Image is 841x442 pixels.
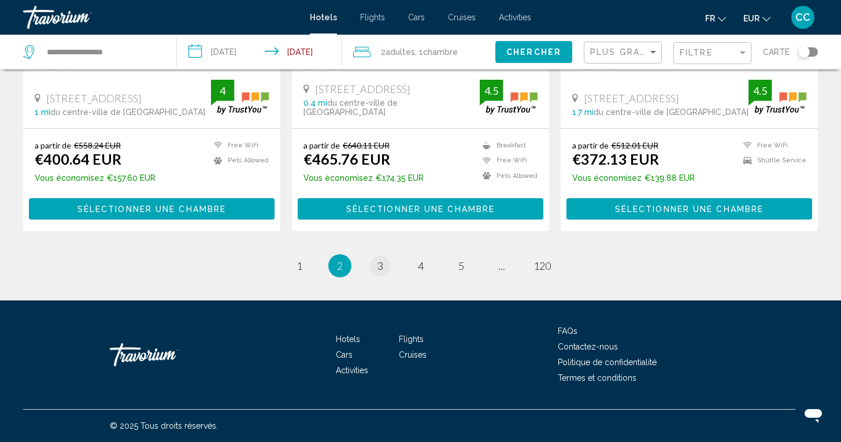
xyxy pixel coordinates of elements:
[110,337,225,372] a: Travorium
[399,350,427,359] a: Cruises
[572,150,659,168] ins: €372.13 EUR
[23,6,298,29] a: Travorium
[738,140,806,150] li: Free WiFi
[448,13,476,22] a: Cruises
[566,198,812,220] button: Sélectionner une chambre
[29,198,275,220] button: Sélectionner une chambre
[377,259,383,272] span: 3
[337,259,343,272] span: 2
[572,140,609,150] span: a partir de
[705,14,715,23] span: fr
[612,140,658,150] del: €512.01 EUR
[480,84,503,98] div: 4.5
[558,326,577,336] a: FAQs
[558,358,657,367] a: Politique de confidentialité
[297,259,302,272] span: 1
[477,140,538,150] li: Breakfast
[590,48,658,58] mat-select: Sort by
[110,421,218,430] span: © 2025 Tous droits réservés.
[795,396,832,433] iframe: Bouton de lancement de la fenêtre de messagerie
[46,92,142,105] span: [STREET_ADDRESS]
[35,173,104,183] span: Vous économisez
[35,107,50,117] span: 1 mi
[615,205,764,214] span: Sélectionner une chambre
[35,173,155,183] p: €157.60 EUR
[360,13,385,22] a: Flights
[303,173,424,183] p: €174.35 EUR
[418,259,424,272] span: 4
[381,44,415,60] span: 2
[790,47,818,57] button: Toggle map
[738,155,806,165] li: Shuttle Service
[346,205,495,214] span: Sélectionner une chambre
[315,83,410,95] span: [STREET_ADDRESS]
[35,140,71,150] span: a partir de
[477,171,538,181] li: Pets Allowed
[23,254,818,277] ul: Pagination
[211,84,234,98] div: 4
[50,107,205,117] span: du centre-ville de [GEOGRAPHIC_DATA]
[572,173,642,183] span: Vous économisez
[590,47,728,57] span: Plus grandes économies
[498,259,505,272] span: ...
[336,350,353,359] a: Cars
[477,155,538,165] li: Free WiFi
[303,140,340,150] span: a partir de
[743,10,770,27] button: Change currency
[303,150,390,168] ins: €465.76 EUR
[584,92,679,105] span: [STREET_ADDRESS]
[763,44,790,60] span: Carte
[572,173,695,183] p: €139.88 EUR
[303,173,373,183] span: Vous économisez
[673,42,751,65] button: Filter
[177,35,342,69] button: Check-in date: Nov 14, 2025 Check-out date: Nov 16, 2025
[74,140,121,150] del: €558.24 EUR
[680,48,713,57] span: Filtre
[29,201,275,214] a: Sélectionner une chambre
[211,80,269,114] img: trustyou-badge.svg
[558,373,636,382] a: Termes et conditions
[566,201,812,214] a: Sélectionner une chambre
[506,48,561,57] span: Chercher
[208,155,269,165] li: Pets Allowed
[415,44,458,60] span: , 1
[208,140,269,150] li: Free WiFi
[399,335,424,344] a: Flights
[342,35,495,69] button: Travelers: 2 adults, 0 children
[310,13,337,22] span: Hotels
[480,80,538,114] img: trustyou-badge.svg
[423,47,458,57] span: Chambre
[594,107,749,117] span: du centre-ville de [GEOGRAPHIC_DATA]
[386,47,415,57] span: Adultes
[336,335,360,344] a: Hotels
[558,342,618,351] a: Contactez-nous
[408,13,425,22] a: Cars
[303,98,327,107] span: 0.4 mi
[303,98,398,117] span: du centre-ville de [GEOGRAPHIC_DATA]
[749,80,806,114] img: trustyou-badge.svg
[298,201,543,214] a: Sélectionner une chambre
[743,14,760,23] span: EUR
[495,41,572,62] button: Chercher
[343,140,390,150] del: €640.11 EUR
[77,205,226,214] span: Sélectionner une chambre
[336,366,368,375] a: Activities
[35,150,121,168] ins: €400.64 EUR
[572,107,594,117] span: 1.7 mi
[499,13,531,22] a: Activities
[749,84,772,98] div: 4.5
[795,12,810,23] span: CC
